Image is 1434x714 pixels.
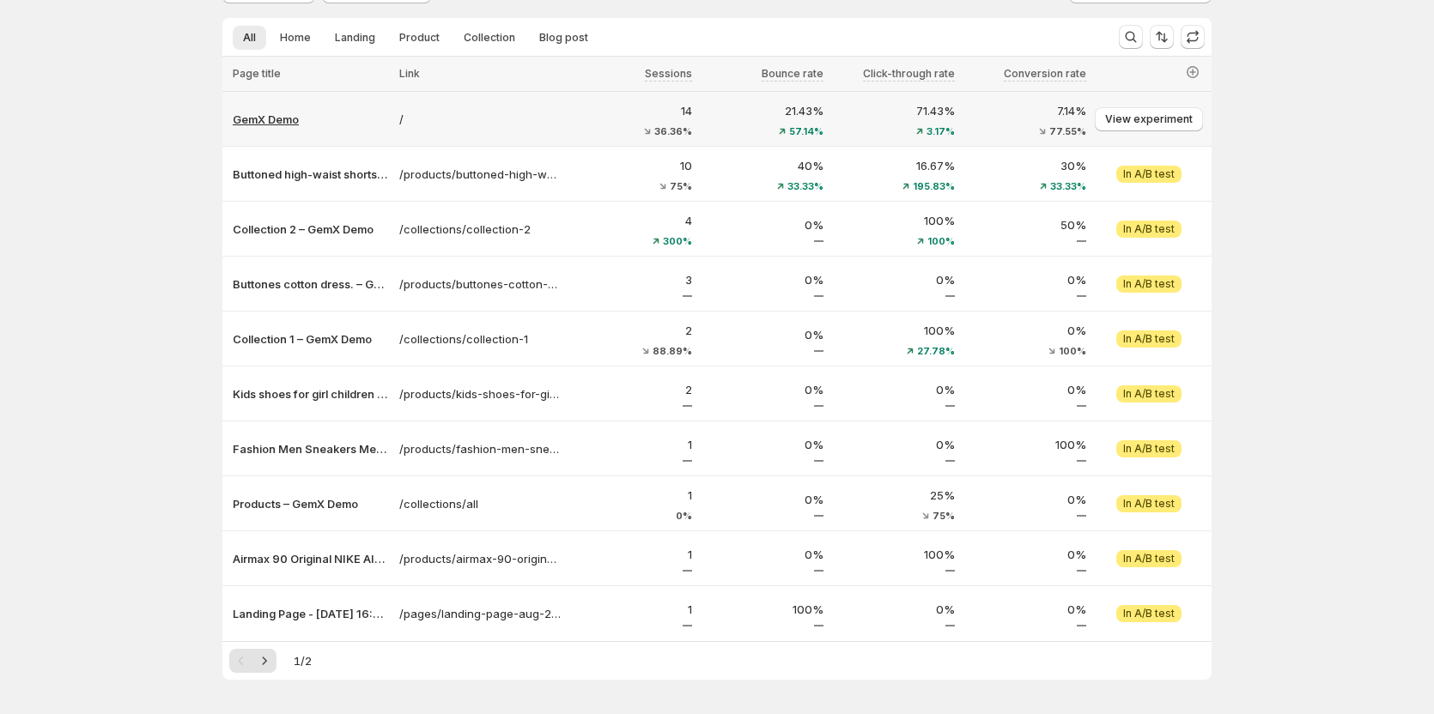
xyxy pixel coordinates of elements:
[702,436,823,453] p: 0%
[399,67,420,80] span: Link
[670,181,692,191] span: 75%
[933,511,955,521] span: 75%
[571,487,692,504] p: 1
[1123,387,1175,401] span: In A/B test
[233,275,389,293] button: Buttones cotton dress. – GemX Demo
[1059,346,1086,356] span: 100%
[1123,552,1175,566] span: In A/B test
[399,605,561,622] a: /pages/landing-page-aug-22-16-52-04
[702,546,823,563] p: 0%
[399,385,561,402] a: /products/kids-shoes-for-girl-children-canvas-shoes-boys-sneakers-spring-autumn-girls-shoes-white...
[913,181,955,191] span: 195.83%
[399,166,561,183] a: /products/buttoned-high-waist-shorts
[1123,167,1175,181] span: In A/B test
[399,275,561,293] a: /products/buttones-cotton-dress
[702,601,823,618] p: 100%
[702,381,823,398] p: 0%
[663,236,692,246] span: 300%
[702,491,823,508] p: 0%
[965,322,1086,339] p: 0%
[571,271,692,288] p: 3
[399,111,561,128] p: /
[233,166,389,183] button: Buttoned high-waist shorts test – GemX Demo
[834,212,955,229] p: 100%
[702,102,823,119] p: 21.43%
[399,221,561,238] a: /collections/collection-2
[1105,112,1193,126] span: View experiment
[233,495,389,512] p: Products – GemX Demo
[702,271,823,288] p: 0%
[252,649,276,673] button: Next
[571,546,692,563] p: 1
[789,126,823,136] span: 57.14%
[1123,332,1175,346] span: In A/B test
[1123,607,1175,620] span: In A/B test
[1150,25,1174,49] button: Sort the results
[233,385,389,402] button: Kids shoes for girl children canvas shoes boys sneakers Spring autumn – GemX Demo
[645,67,692,81] span: Sessions
[294,652,312,669] span: 1 / 2
[762,67,823,81] span: Bounce rate
[243,31,256,45] span: All
[233,67,281,80] span: Page title
[1123,222,1175,236] span: In A/B test
[399,440,561,457] a: /products/fashion-men-sneakers-mesh-casual-shoes-lac-up-mens-shoes-lightweight-vulcanize-shoes-wa...
[863,67,955,81] span: Click-through rate
[676,511,692,521] span: 0%
[834,546,955,563] p: 100%
[653,346,692,356] span: 88.89%
[787,181,823,191] span: 33.33%
[965,601,1086,618] p: 0%
[571,436,692,453] p: 1
[399,31,440,45] span: Product
[965,271,1086,288] p: 0%
[965,381,1086,398] p: 0%
[571,601,692,618] p: 1
[927,236,955,246] span: 100%
[965,491,1086,508] p: 0%
[654,126,692,136] span: 36.36%
[233,221,389,238] button: Collection 2 – GemX Demo
[965,157,1086,174] p: 30%
[399,550,561,567] a: /products/airmax-90-original-nike-air-max-90-essential-mens-running-shoes-sport-outdoor-sneakers-...
[1049,126,1086,136] span: 77.55%
[834,487,955,504] p: 25%
[464,31,515,45] span: Collection
[1123,277,1175,291] span: In A/B test
[1123,497,1175,511] span: In A/B test
[233,111,389,128] p: GemX Demo
[965,102,1086,119] p: 7.14%
[965,216,1086,233] p: 50%
[834,157,955,174] p: 16.67%
[1119,25,1143,49] button: Search and filter results
[233,550,389,567] button: Airmax 90 Original NIKE AIR MAX 90 ESSENTIAL men's Running Shoes Sport – GemX Demo
[399,495,561,512] a: /collections/all
[233,605,389,622] button: Landing Page - [DATE] 16:52:04 – GemX Demo
[233,440,389,457] button: Fashion Men Sneakers Mesh Casual Shoes Lac-up Mens Shoes Lightweight V – GemX Demo
[233,330,389,348] button: Collection 1 – GemX Demo
[834,271,955,288] p: 0%
[927,126,955,136] span: 3.17%
[335,31,375,45] span: Landing
[965,436,1086,453] p: 100%
[702,157,823,174] p: 40%
[834,436,955,453] p: 0%
[1123,442,1175,456] span: In A/B test
[571,157,692,174] p: 10
[399,330,561,348] a: /collections/collection-1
